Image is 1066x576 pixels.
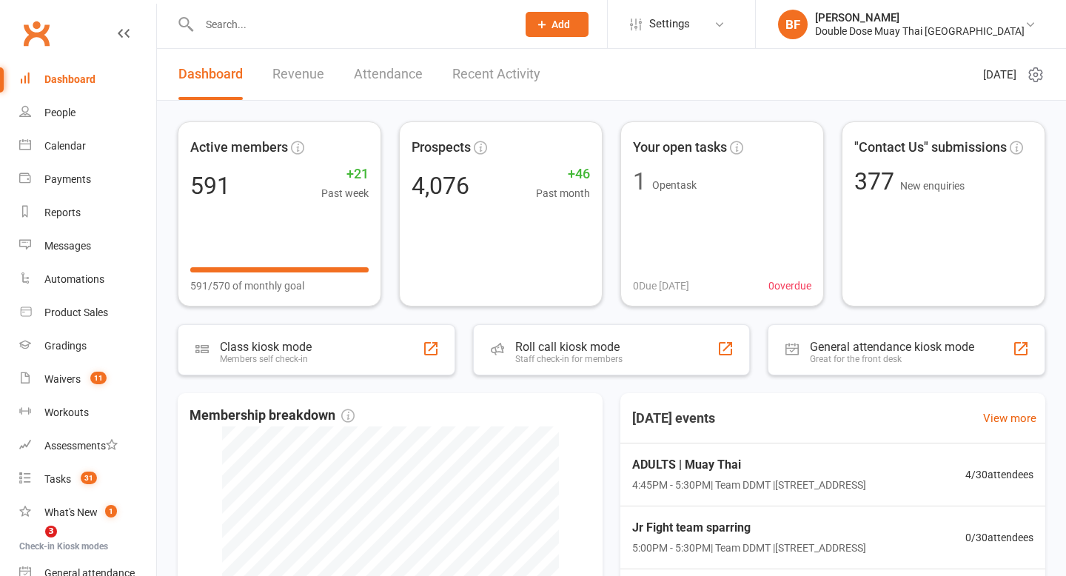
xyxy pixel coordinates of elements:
[620,405,727,432] h3: [DATE] events
[900,180,965,192] span: New enquiries
[44,307,108,318] div: Product Sales
[190,405,355,426] span: Membership breakdown
[810,354,974,364] div: Great for the front desk
[526,12,589,37] button: Add
[778,10,808,39] div: BF
[515,354,623,364] div: Staff check-in for members
[90,372,107,384] span: 11
[652,179,697,191] span: Open task
[633,170,646,193] div: 1
[815,24,1025,38] div: Double Dose Muay Thai [GEOGRAPHIC_DATA]
[220,340,312,354] div: Class kiosk mode
[44,107,76,118] div: People
[44,173,91,185] div: Payments
[44,340,87,352] div: Gradings
[44,273,104,285] div: Automations
[44,473,71,485] div: Tasks
[810,340,974,354] div: General attendance kiosk mode
[632,455,866,475] span: ADULTS | Muay Thai
[19,96,156,130] a: People
[19,396,156,429] a: Workouts
[44,373,81,385] div: Waivers
[633,137,727,158] span: Your open tasks
[44,440,118,452] div: Assessments
[19,130,156,163] a: Calendar
[649,7,690,41] span: Settings
[45,526,57,538] span: 3
[452,49,540,100] a: Recent Activity
[354,49,423,100] a: Attendance
[44,140,86,152] div: Calendar
[18,15,55,52] a: Clubworx
[983,409,1036,427] a: View more
[44,73,95,85] div: Dashboard
[321,164,369,185] span: +21
[44,240,91,252] div: Messages
[19,230,156,263] a: Messages
[768,278,811,294] span: 0 overdue
[536,164,590,185] span: +46
[15,526,50,561] iframe: Intercom live chat
[632,540,866,556] span: 5:00PM - 5:30PM | Team DDMT | [STREET_ADDRESS]
[19,429,156,463] a: Assessments
[272,49,324,100] a: Revenue
[815,11,1025,24] div: [PERSON_NAME]
[536,185,590,201] span: Past month
[19,163,156,196] a: Payments
[44,207,81,218] div: Reports
[19,496,156,529] a: What's New1
[321,185,369,201] span: Past week
[81,472,97,484] span: 31
[412,174,469,198] div: 4,076
[190,174,230,198] div: 591
[515,340,623,354] div: Roll call kiosk mode
[983,66,1016,84] span: [DATE]
[965,466,1033,483] span: 4 / 30 attendees
[19,363,156,396] a: Waivers 11
[854,167,900,195] span: 377
[632,518,866,538] span: Jr Fight team sparring
[190,278,304,294] span: 591/570 of monthly goal
[965,529,1033,546] span: 0 / 30 attendees
[854,137,1007,158] span: "Contact Us" submissions
[190,137,288,158] span: Active members
[552,19,570,30] span: Add
[19,196,156,230] a: Reports
[44,406,89,418] div: Workouts
[19,296,156,329] a: Product Sales
[195,14,506,35] input: Search...
[633,278,689,294] span: 0 Due [DATE]
[412,137,471,158] span: Prospects
[44,506,98,518] div: What's New
[220,354,312,364] div: Members self check-in
[19,463,156,496] a: Tasks 31
[105,505,117,518] span: 1
[178,49,243,100] a: Dashboard
[19,263,156,296] a: Automations
[19,63,156,96] a: Dashboard
[632,477,866,493] span: 4:45PM - 5:30PM | Team DDMT | [STREET_ADDRESS]
[19,329,156,363] a: Gradings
